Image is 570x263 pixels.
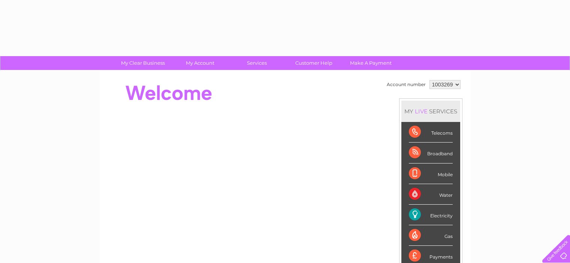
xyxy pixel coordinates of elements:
div: Electricity [409,205,453,225]
div: Water [409,184,453,205]
td: Account number [385,78,428,91]
a: My Account [169,56,231,70]
div: LIVE [413,108,429,115]
a: Services [226,56,288,70]
a: Customer Help [283,56,345,70]
a: Make A Payment [340,56,402,70]
a: My Clear Business [112,56,174,70]
div: Mobile [409,163,453,184]
div: Gas [409,225,453,246]
div: Broadband [409,143,453,163]
div: MY SERVICES [401,101,460,122]
div: Telecoms [409,122,453,143]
